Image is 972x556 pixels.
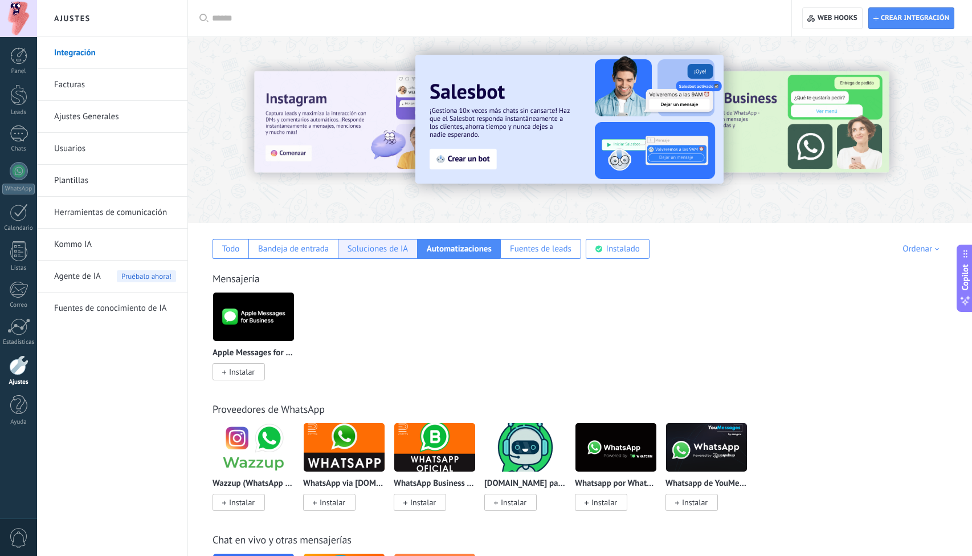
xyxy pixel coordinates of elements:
[575,420,656,475] img: logo_main.png
[303,479,385,489] p: WhatsApp via [DOMAIN_NAME]
[37,293,187,324] li: Fuentes de conocimiento de IA
[501,497,526,508] span: Instalar
[485,420,566,475] img: logo_main.png
[37,165,187,197] li: Plantillas
[2,109,35,116] div: Leads
[394,420,475,475] img: logo_main.png
[213,348,295,358] p: Apple Messages for Business
[427,243,492,254] div: Automatizaciones
[303,423,394,525] div: WhatsApp via Radist.Online
[117,270,176,282] span: Pruébalo ahora!
[37,197,187,229] li: Herramientas de comunicación
[213,423,303,525] div: Wazzup (WhatsApp & Instagram)
[37,37,187,69] li: Integración
[37,101,187,133] li: Ajustes Generales
[682,497,708,508] span: Instalar
[37,133,187,165] li: Usuarios
[258,243,329,254] div: Bandeja de entrada
[2,145,35,153] div: Chats
[213,479,295,489] p: Wazzup (WhatsApp & Instagram)
[484,423,575,525] div: ChatArchitect.com para WhatsApp
[54,197,176,229] a: Herramientas de comunicación
[665,479,748,489] p: Whatsapp de YouMessages
[591,497,617,508] span: Instalar
[2,379,35,386] div: Ajustes
[2,302,35,309] div: Correo
[575,479,657,489] p: Whatsapp por Whatcrm y Telphin
[54,69,176,101] a: Facturas
[213,533,352,546] a: Chat en vivo y otras mensajerías
[665,423,756,525] div: Whatsapp de YouMessages
[666,420,747,475] img: logo_main.png
[37,261,187,293] li: Agente de IA
[37,229,187,261] li: Kommo IA
[881,14,949,23] span: Crear integración
[54,261,101,293] span: Agente de IA
[510,243,571,254] div: Fuentes de leads
[2,265,35,272] div: Listas
[394,423,484,525] div: WhatsApp Business API (WABA) via Radist.Online
[54,229,176,261] a: Kommo IA
[54,133,176,165] a: Usuarios
[2,419,35,426] div: Ayuda
[394,479,476,489] p: WhatsApp Business API ([GEOGRAPHIC_DATA]) via [DOMAIN_NAME]
[868,7,954,29] button: Crear integración
[2,339,35,346] div: Estadísticas
[213,272,260,285] a: Mensajería
[222,243,240,254] div: Todo
[54,37,176,69] a: Integración
[213,420,294,475] img: logo_main.png
[254,71,497,173] img: Slide 1
[304,420,385,475] img: logo_main.png
[213,403,325,416] a: Proveedores de WhatsApp
[484,479,566,489] p: [DOMAIN_NAME] para WhatsApp
[2,184,35,194] div: WhatsApp
[606,243,640,254] div: Instalado
[415,55,724,184] img: Slide 2
[818,14,857,23] span: Web hooks
[959,264,971,290] span: Copilot
[54,165,176,197] a: Plantillas
[348,243,408,254] div: Soluciones de IA
[647,71,889,173] img: Slide 3
[213,289,294,344] img: logo_main.png
[2,68,35,75] div: Panel
[2,225,35,232] div: Calendario
[54,261,176,293] a: Agente de IAPruébalo ahora!
[575,423,665,525] div: Whatsapp por Whatcrm y Telphin
[229,367,255,377] span: Instalar
[902,243,943,254] div: Ordenar
[229,497,255,508] span: Instalar
[54,101,176,133] a: Ajustes Generales
[802,7,862,29] button: Web hooks
[37,69,187,101] li: Facturas
[213,292,303,394] div: Apple Messages for Business
[410,497,436,508] span: Instalar
[54,293,176,324] a: Fuentes de conocimiento de IA
[320,497,345,508] span: Instalar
